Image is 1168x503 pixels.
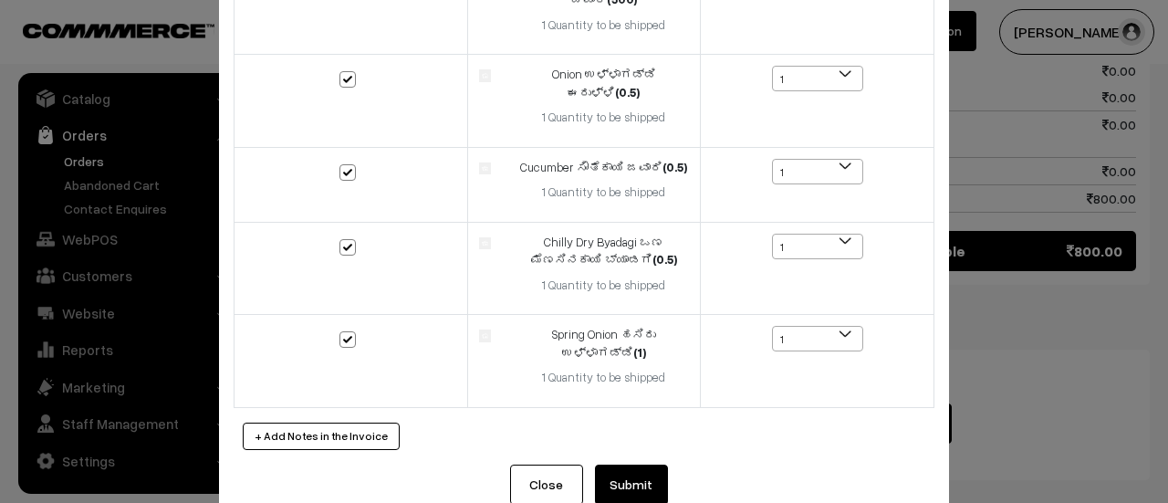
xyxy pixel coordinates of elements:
span: 1 [772,326,863,351]
span: 1 [773,160,862,185]
div: Onion ಉಳ್ಳಾಗಡ್ಡಿ ಈರುಳ್ಳಿ [518,66,689,101]
strong: (0.5) [662,160,687,174]
img: product.jpg [479,162,491,174]
strong: (1) [633,345,646,360]
span: 1 [772,159,863,184]
span: 1 [772,66,863,91]
div: 1 Quantity to be shipped [518,16,689,35]
strong: (0.5) [652,252,677,267]
span: 1 [773,67,862,92]
div: Spring Onion ಹಸಿರು ಉಳ್ಳಾಗಡ್ಡಿ [518,326,689,362]
img: product.jpg [479,330,491,341]
div: Chilly Dry Byadagi ಒಣ ಮೆಣಸಿನಕಾಯಿ ಬ್ಯಾಡಗಿ [518,234,689,269]
div: 1 Quantity to be shipped [518,277,689,295]
span: 1 [773,235,862,260]
div: 1 Quantity to be shipped [518,109,689,127]
div: 1 Quantity to be shipped [518,183,689,202]
button: + Add Notes in the Invoice [243,423,400,450]
span: 1 [773,327,862,352]
img: product.jpg [479,237,491,249]
strong: (0.5) [615,85,640,100]
div: 1 Quantity to be shipped [518,369,689,387]
span: 1 [772,234,863,259]
div: Cucumber ಸೌತೆಕಾಯಿ ಜವಾರಿ [518,159,689,177]
img: product.jpg [479,69,491,81]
